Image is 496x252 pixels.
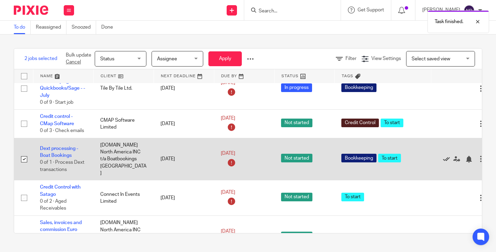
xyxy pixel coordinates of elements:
[341,193,364,201] span: To start
[208,51,242,66] button: Apply
[66,52,91,66] p: Bulk update
[66,60,81,64] a: Cancel
[281,119,312,127] span: Not started
[341,83,376,92] span: Bookkeeping
[443,155,453,162] a: Mark as done
[157,57,177,61] span: Assignee
[40,72,85,98] a: TEMPLATE Bookkeeping - Quickbooks/Sage - - July
[464,5,475,16] img: svg%3E
[342,74,353,78] span: Tags
[14,21,31,34] a: To do
[40,100,73,105] span: 0 of 9 · Start job
[40,220,82,239] a: Sales, invoices and commission Euro Acc
[412,57,450,61] span: Select saved view
[14,6,48,15] img: Pixie
[341,119,379,127] span: Credit Control
[40,146,78,158] a: Dext processing - Boat Bookings
[378,154,401,162] span: To start
[93,180,154,216] td: Connect In Events Limited
[281,154,312,162] span: Not started
[40,128,84,133] span: 0 of 3 · Check emails
[40,114,74,126] a: Credit control - CMap Software
[154,180,214,216] td: [DATE]
[221,116,235,121] span: [DATE]
[281,193,312,201] span: Not started
[100,57,114,61] span: Status
[371,56,401,61] span: View Settings
[36,21,66,34] a: Reassigned
[281,83,312,92] span: In progress
[40,199,66,211] span: 0 of 2 · Aged Receivables
[281,232,312,240] span: Not started
[154,138,214,180] td: [DATE]
[93,110,154,138] td: CMAP Software Limited
[381,119,403,127] span: To start
[101,21,118,34] a: Done
[345,56,356,61] span: Filter
[221,151,235,156] span: [DATE]
[24,55,57,62] span: 2 jobs selected
[93,67,154,110] td: Tile By Tile Ltd.
[40,160,84,172] span: 0 of 1 · Process Dext transactions
[154,67,214,110] td: [DATE]
[341,154,376,162] span: Bookkeeping
[93,138,154,180] td: [DOMAIN_NAME] North America INC t/a Boatbookings [GEOGRAPHIC_DATA]
[40,185,81,196] a: Credit Control with Satago
[435,18,463,25] p: Task finished.
[221,190,235,195] span: [DATE]
[154,110,214,138] td: [DATE]
[72,21,96,34] a: Snoozed
[221,229,235,234] span: [DATE]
